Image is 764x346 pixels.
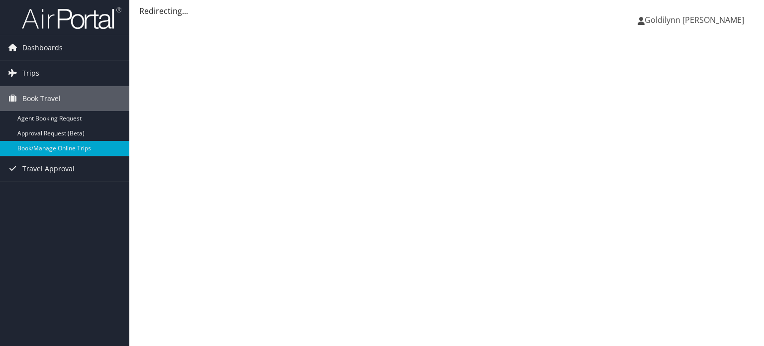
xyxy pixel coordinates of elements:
[139,5,754,17] div: Redirecting...
[22,35,63,60] span: Dashboards
[22,61,39,86] span: Trips
[645,14,744,25] span: Goldilynn [PERSON_NAME]
[22,156,75,181] span: Travel Approval
[22,86,61,111] span: Book Travel
[638,5,754,35] a: Goldilynn [PERSON_NAME]
[22,6,121,30] img: airportal-logo.png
